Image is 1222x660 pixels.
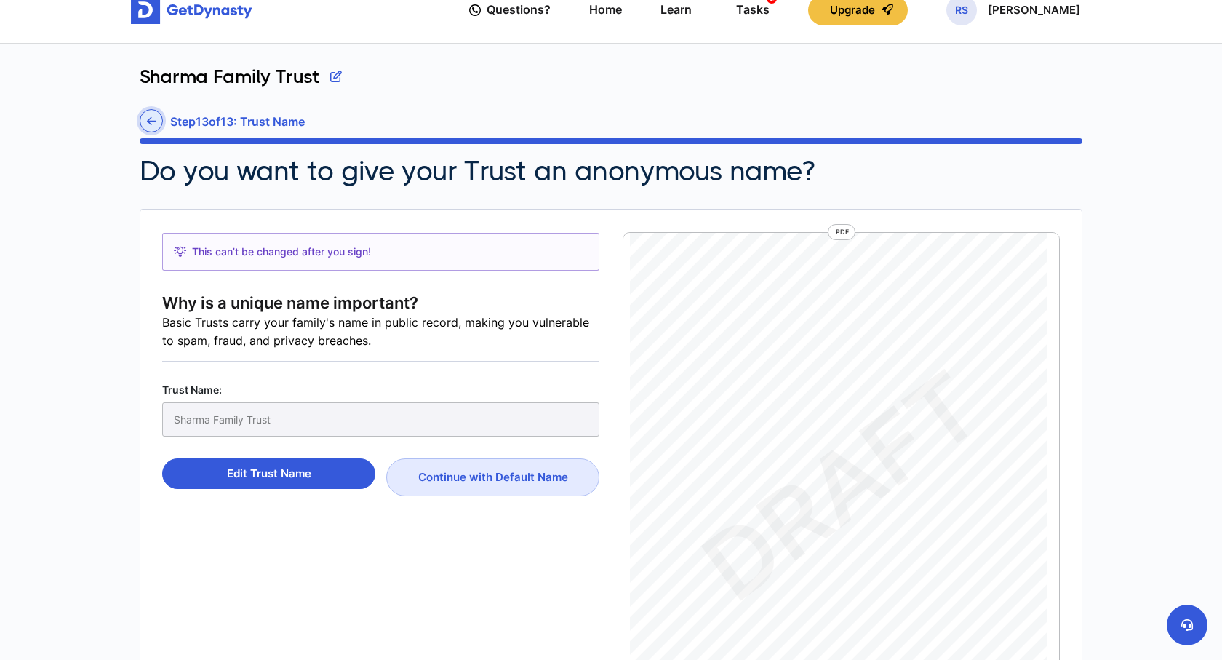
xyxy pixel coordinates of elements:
[386,458,599,496] button: Continue with Default Name
[140,65,1082,109] div: Sharma Family Trust
[828,461,839,474] span: of
[162,293,418,314] span: Why is a unique name important?
[828,224,855,240] div: PDF
[162,402,599,437] div: Sharma Family Trust
[170,115,305,129] h6: Step 13 of 13 : Trust Name
[162,314,599,350] div: Basic Trusts carry your family's name in public record, making you vulnerable to spam, fraud, and...
[192,246,371,258] span: This can’t be changed after you sign!
[988,4,1080,16] p: [PERSON_NAME]
[803,445,864,458] span: Declaration
[162,383,599,397] div: Trust Name:
[820,475,847,488] span: Trust
[140,155,815,187] h2: Do you want to give your Trust an anonymous name?
[162,458,375,489] button: Edit Trust Name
